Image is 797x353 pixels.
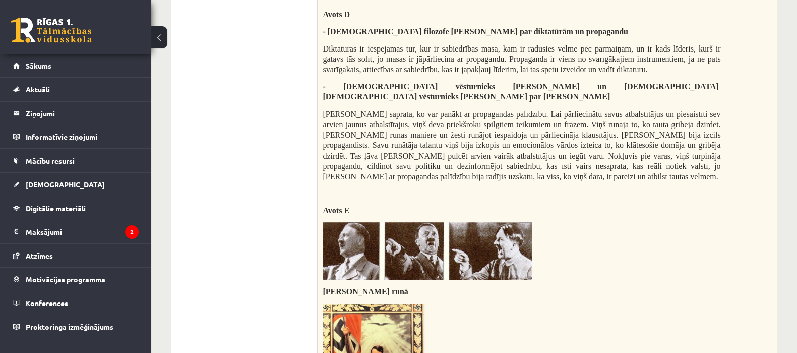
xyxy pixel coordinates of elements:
span: Konferences [26,298,68,308]
span: [DEMOGRAPHIC_DATA] [26,180,105,189]
a: Aktuāli [13,78,139,101]
span: - [DEMOGRAPHIC_DATA] vēsturnieks [PERSON_NAME] un [DEMOGRAPHIC_DATA] [DEMOGRAPHIC_DATA] vēsturnie... [323,82,720,102]
span: - [DEMOGRAPHIC_DATA] filozofe [PERSON_NAME] par diktatūrām un propagandu [323,27,628,36]
a: Motivācijas programma [13,268,139,291]
legend: Informatīvie ziņojumi [26,125,139,148]
span: Proktoringa izmēģinājums [26,322,113,331]
i: 2 [125,225,139,239]
span: Motivācijas programma [26,275,105,284]
a: Mācību resursi [13,149,139,172]
a: Sākums [13,54,139,77]
span: Avots E [323,206,349,215]
span: [PERSON_NAME] saprata, ko var panākt ar propagandas palīdzību. Lai pārliecinātu savus atbalstītāj... [323,110,720,139]
img: Z [323,222,532,280]
span: [PERSON_NAME] runā [323,287,408,296]
a: Informatīvie ziņojumi [13,125,139,148]
span: Aktuāli [26,85,50,94]
legend: Ziņojumi [26,102,139,125]
span: Digitālie materiāli [26,204,86,213]
body: Editor, wiswyg-editor-user-answer-47433786035840 [10,10,438,21]
span: Atzīmes [26,251,53,260]
span: Mācību resursi [26,156,75,165]
a: Proktoringa izmēģinājums [13,315,139,338]
legend: Maksājumi [26,220,139,243]
a: Atzīmes [13,244,139,267]
a: Konferences [13,291,139,315]
a: [DEMOGRAPHIC_DATA] [13,173,139,196]
a: Digitālie materiāli [13,196,139,220]
a: Ziņojumi [13,102,139,125]
a: Maksājumi2 [13,220,139,243]
span: Avots D [323,10,349,19]
a: Rīgas 1. Tālmācības vidusskola [11,18,92,43]
span: Diktatūras ir iespējamas tur, kur ir sabiedrības masa, kam ir radusies vēlme pēc pārmaiņām, un ir... [323,44,720,74]
span: Sākums [26,61,51,70]
span: [PERSON_NAME] bija izcils propagandists. Savu runātāja talantu viņš bija izkopis un emocionālos v... [323,131,720,181]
